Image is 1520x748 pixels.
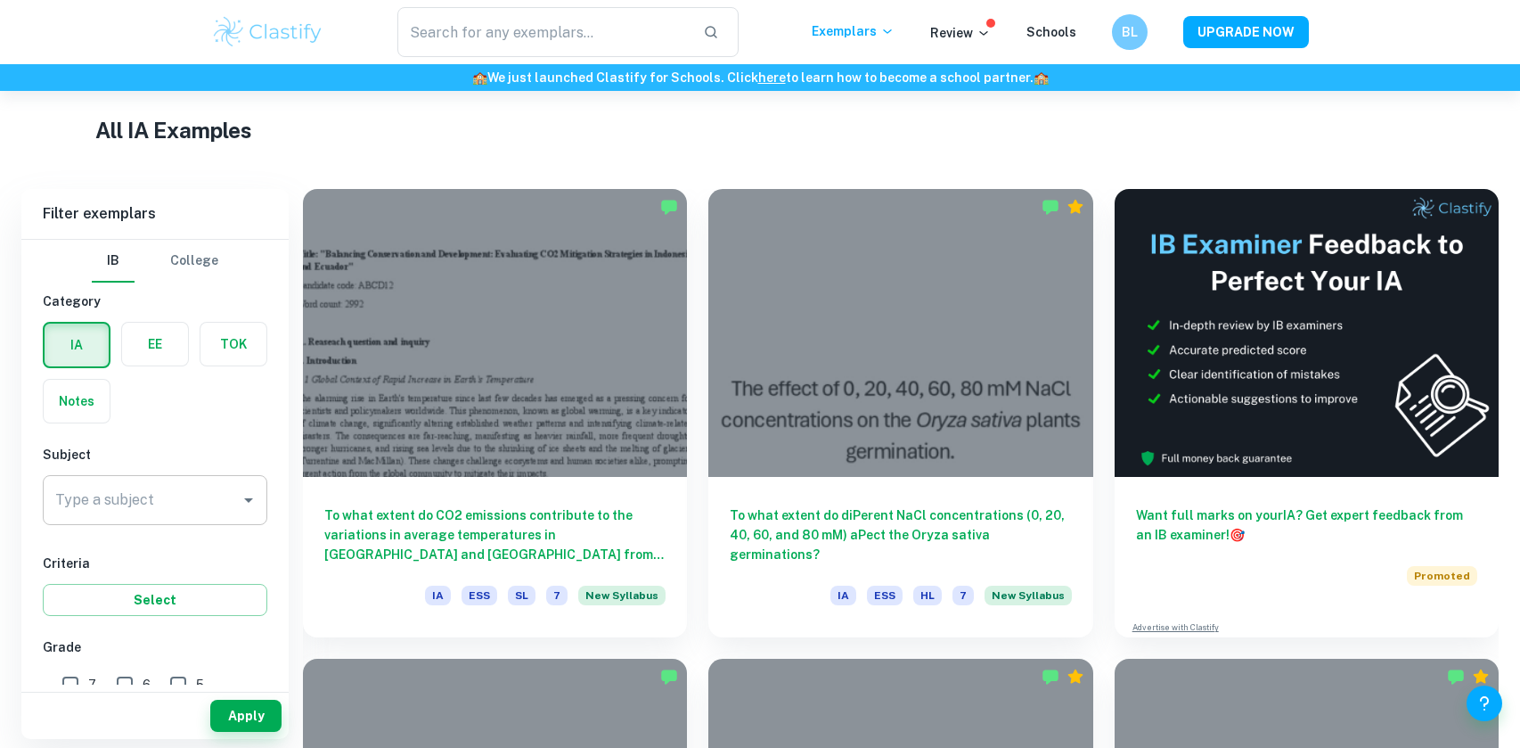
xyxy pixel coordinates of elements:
span: 5 [196,675,204,695]
h1: All IA Examples [95,114,1425,146]
div: Starting from the May 2026 session, the ESS IA requirements have changed. We created this exempla... [985,586,1072,616]
div: Premium [1066,668,1084,686]
span: ESS [867,586,903,605]
button: BL [1112,14,1148,50]
a: To what extent do diPerent NaCl concentrations (0, 20, 40, 60, and 80 mM) aPect the Oryza sativa ... [708,189,1092,637]
span: ESS [462,586,497,605]
h6: To what extent do CO2 emissions contribute to the variations in average temperatures in [GEOGRAPH... [324,506,666,564]
img: Marked [660,198,678,216]
img: Clastify logo [211,14,324,50]
h6: We just launched Clastify for Schools. Click to learn how to become a school partner. [4,68,1516,87]
button: College [170,240,218,283]
span: 🏫 [472,70,487,85]
div: Starting from the May 2026 session, the ESS IA requirements have changed. We created this exempla... [578,586,666,616]
span: IA [830,586,856,605]
a: Advertise with Clastify [1132,621,1219,634]
h6: Want full marks on your IA ? Get expert feedback from an IB examiner! [1136,506,1477,545]
button: IA [45,324,109,366]
span: New Syllabus [985,586,1072,605]
p: Review [930,23,991,43]
span: New Syllabus [578,586,666,605]
h6: BL [1120,22,1140,42]
a: here [758,70,786,85]
a: Schools [1026,25,1076,39]
button: Select [43,584,267,616]
button: EE [122,323,188,366]
h6: Filter exemplars [21,189,289,239]
button: IB [92,240,135,283]
a: To what extent do CO2 emissions contribute to the variations in average temperatures in [GEOGRAPH... [303,189,687,637]
img: Marked [660,668,678,686]
button: Notes [44,380,110,423]
span: 7 [88,675,96,695]
img: Marked [1042,668,1059,686]
h6: Subject [43,445,267,464]
span: 7 [952,586,974,605]
input: Search for any exemplars... [397,7,689,57]
img: Marked [1042,198,1059,216]
button: Help and Feedback [1467,686,1502,721]
div: Premium [1472,668,1490,686]
img: Thumbnail [1115,189,1499,477]
button: Apply [210,700,282,732]
button: TOK [200,323,266,366]
span: IA [425,586,451,605]
span: SL [508,586,535,605]
a: Want full marks on yourIA? Get expert feedback from an IB examiner!PromotedAdvertise with Clastify [1115,189,1499,637]
button: Open [236,488,261,513]
p: Exemplars [812,21,895,41]
img: Marked [1447,668,1465,686]
h6: Criteria [43,554,267,573]
div: Premium [1066,198,1084,216]
span: 6 [143,675,151,695]
h6: Grade [43,637,267,657]
span: 7 [546,586,568,605]
button: UPGRADE NOW [1183,16,1309,48]
span: HL [913,586,942,605]
h6: Category [43,292,267,311]
span: 🎯 [1230,528,1245,542]
span: 🏫 [1034,70,1049,85]
div: Filter type choice [92,240,218,283]
span: Promoted [1407,566,1477,586]
h6: To what extent do diPerent NaCl concentrations (0, 20, 40, 60, and 80 mM) aPect the Oryza sativa ... [730,506,1071,564]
